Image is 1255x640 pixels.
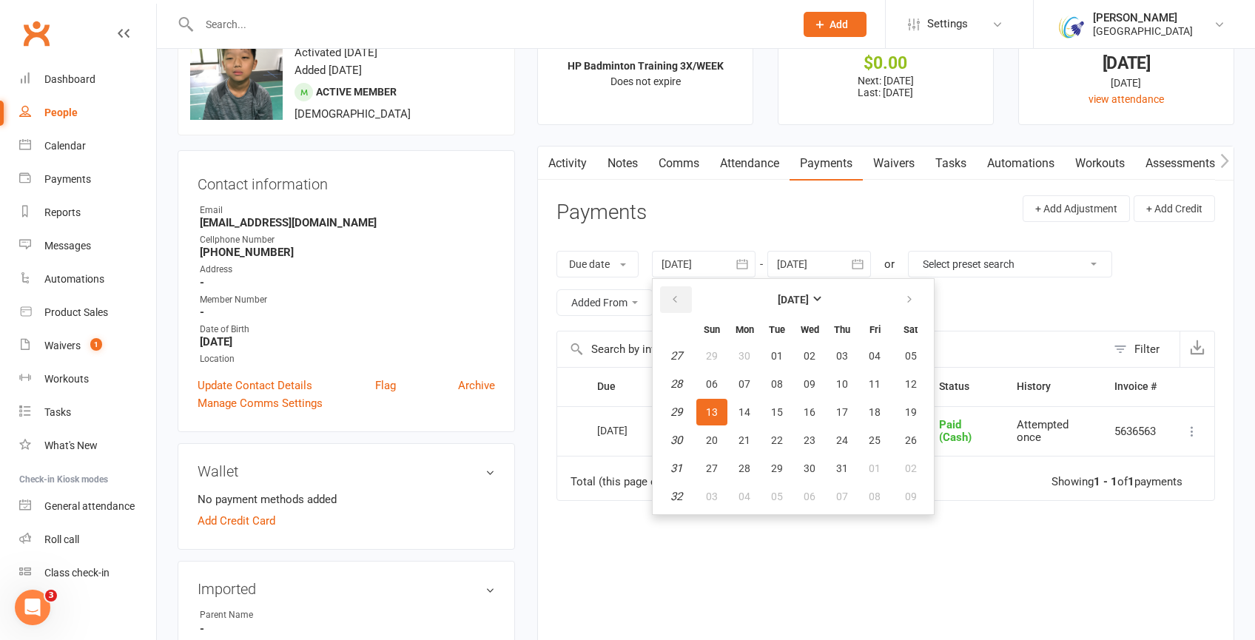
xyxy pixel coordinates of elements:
[15,590,50,625] iframe: Intercom live chat
[1094,475,1117,488] strong: 1 - 1
[804,462,815,474] span: 30
[836,378,848,390] span: 10
[557,331,1106,367] input: Search by invoice number
[648,146,710,181] a: Comms
[804,491,815,502] span: 06
[670,434,682,447] em: 30
[19,523,156,556] a: Roll call
[827,483,858,510] button: 07
[706,406,718,418] span: 13
[1135,146,1225,181] a: Assessments
[44,500,135,512] div: General attendance
[892,483,929,510] button: 09
[761,483,793,510] button: 05
[771,462,783,474] span: 29
[556,201,647,224] h3: Payments
[926,368,1003,405] th: Status
[771,378,783,390] span: 08
[859,483,890,510] button: 08
[869,378,881,390] span: 11
[977,146,1065,181] a: Automations
[1065,146,1135,181] a: Workouts
[200,276,495,289] strong: -
[19,396,156,429] a: Tasks
[704,324,720,335] small: Sunday
[801,324,819,335] small: Wednesday
[19,296,156,329] a: Product Sales
[696,343,727,369] button: 29
[905,462,917,474] span: 02
[44,107,78,118] div: People
[195,14,784,35] input: Search...
[836,434,848,446] span: 24
[869,350,881,362] span: 04
[375,377,396,394] a: Flag
[905,406,917,418] span: 19
[44,140,86,152] div: Calendar
[696,455,727,482] button: 27
[200,293,495,307] div: Member Number
[738,350,750,362] span: 30
[729,483,760,510] button: 04
[869,491,881,502] span: 08
[834,324,850,335] small: Thursday
[18,15,55,52] a: Clubworx
[706,350,718,362] span: 29
[729,427,760,454] button: 21
[892,399,929,425] button: 19
[859,455,890,482] button: 01
[729,371,760,397] button: 07
[198,581,495,597] h3: Imported
[696,483,727,510] button: 03
[670,349,682,363] em: 27
[905,378,917,390] span: 12
[200,323,495,337] div: Date of Birth
[200,216,495,229] strong: [EMAIL_ADDRESS][DOMAIN_NAME]
[1023,195,1130,222] button: + Add Adjustment
[778,294,809,306] strong: [DATE]
[19,196,156,229] a: Reports
[44,240,91,252] div: Messages
[19,96,156,129] a: People
[769,324,785,335] small: Tuesday
[19,163,156,196] a: Payments
[19,129,156,163] a: Calendar
[804,406,815,418] span: 16
[45,590,57,602] span: 3
[927,7,968,41] span: Settings
[863,146,925,181] a: Waivers
[827,455,858,482] button: 31
[869,434,881,446] span: 25
[827,399,858,425] button: 17
[836,462,848,474] span: 31
[884,255,895,273] div: or
[794,343,825,369] button: 02
[19,229,156,263] a: Messages
[830,18,848,30] span: Add
[670,490,682,503] em: 32
[706,462,718,474] span: 27
[458,377,495,394] a: Archive
[44,439,98,451] div: What's New
[736,324,754,335] small: Monday
[584,368,701,405] th: Due
[1128,475,1134,488] strong: 1
[44,373,89,385] div: Workouts
[198,394,323,412] a: Manage Comms Settings
[198,377,312,394] a: Update Contact Details
[696,371,727,397] button: 06
[836,350,848,362] span: 03
[771,491,783,502] span: 05
[200,608,322,622] div: Parent Name
[198,491,495,508] li: No payment methods added
[198,170,495,192] h3: Contact information
[44,206,81,218] div: Reports
[200,263,495,277] div: Address
[905,350,917,362] span: 05
[670,377,682,391] em: 28
[738,462,750,474] span: 28
[200,622,495,636] strong: -
[190,27,283,120] img: image1719410827.png
[670,462,682,475] em: 31
[792,75,980,98] p: Next: [DATE] Last: [DATE]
